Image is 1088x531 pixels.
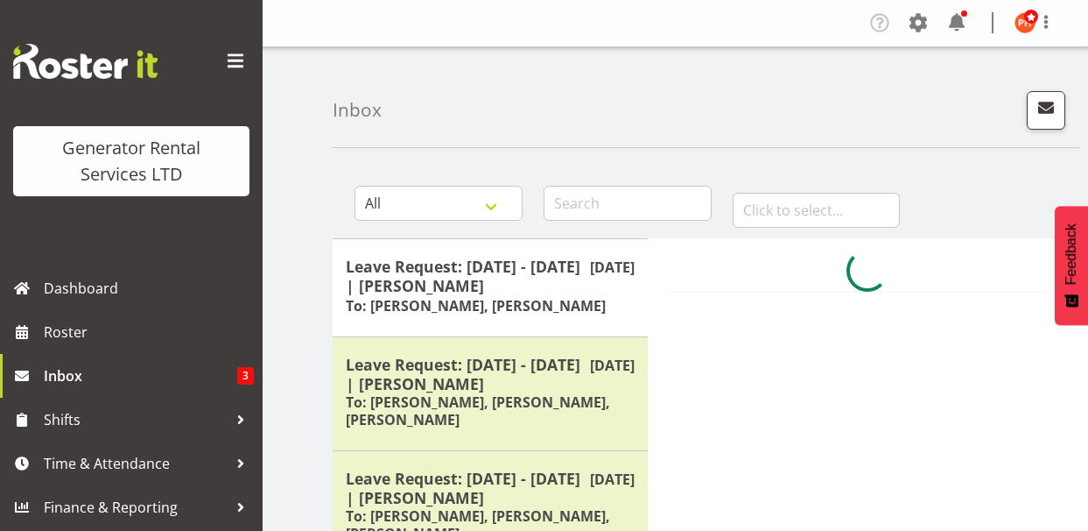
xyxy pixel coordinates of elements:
[346,393,635,428] h6: To: [PERSON_NAME], [PERSON_NAME], [PERSON_NAME]
[333,100,382,120] h4: Inbox
[1014,12,1035,33] img: phil-hannah11623.jpg
[346,297,606,315] h6: To: [PERSON_NAME], [PERSON_NAME]
[590,355,635,376] p: [DATE]
[544,186,712,221] input: Search
[44,494,228,520] span: Finance & Reporting
[733,193,901,228] input: Click to select...
[44,319,254,345] span: Roster
[346,257,635,295] h5: Leave Request: [DATE] - [DATE] | [PERSON_NAME]
[346,355,635,393] h5: Leave Request: [DATE] - [DATE] | [PERSON_NAME]
[1055,206,1088,325] button: Feedback - Show survey
[31,135,232,188] div: Generator Rental Services LTD
[590,257,635,278] p: [DATE]
[237,367,254,385] span: 3
[44,363,237,389] span: Inbox
[13,44,158,79] img: Rosterit website logo
[44,275,254,301] span: Dashboard
[1063,223,1079,285] span: Feedback
[44,450,228,477] span: Time & Attendance
[590,469,635,490] p: [DATE]
[346,469,635,507] h5: Leave Request: [DATE] - [DATE] | [PERSON_NAME]
[44,407,228,433] span: Shifts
